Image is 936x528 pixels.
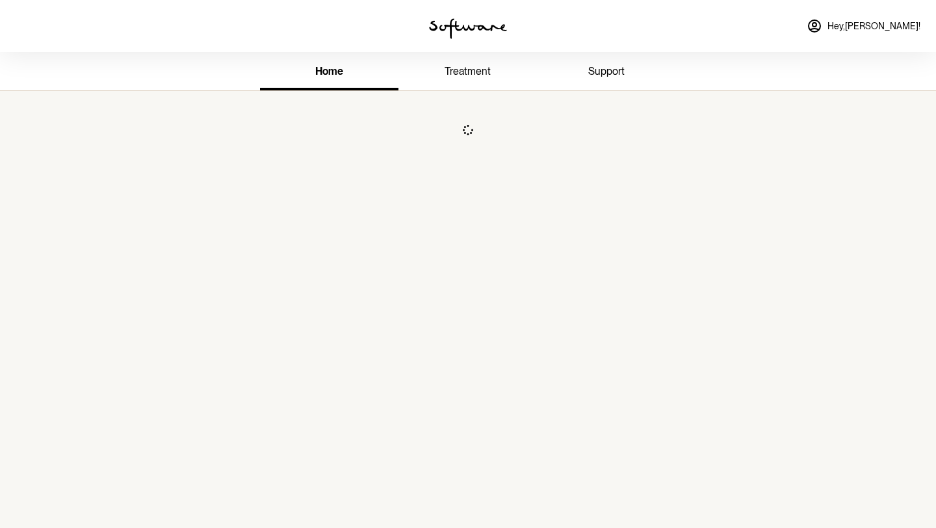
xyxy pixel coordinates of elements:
[398,55,537,90] a: treatment
[827,21,920,32] span: Hey, [PERSON_NAME] !
[538,55,676,90] a: support
[799,10,928,42] a: Hey,[PERSON_NAME]!
[315,65,343,77] span: home
[260,55,398,90] a: home
[429,18,507,39] img: software logo
[588,65,625,77] span: support
[445,65,491,77] span: treatment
